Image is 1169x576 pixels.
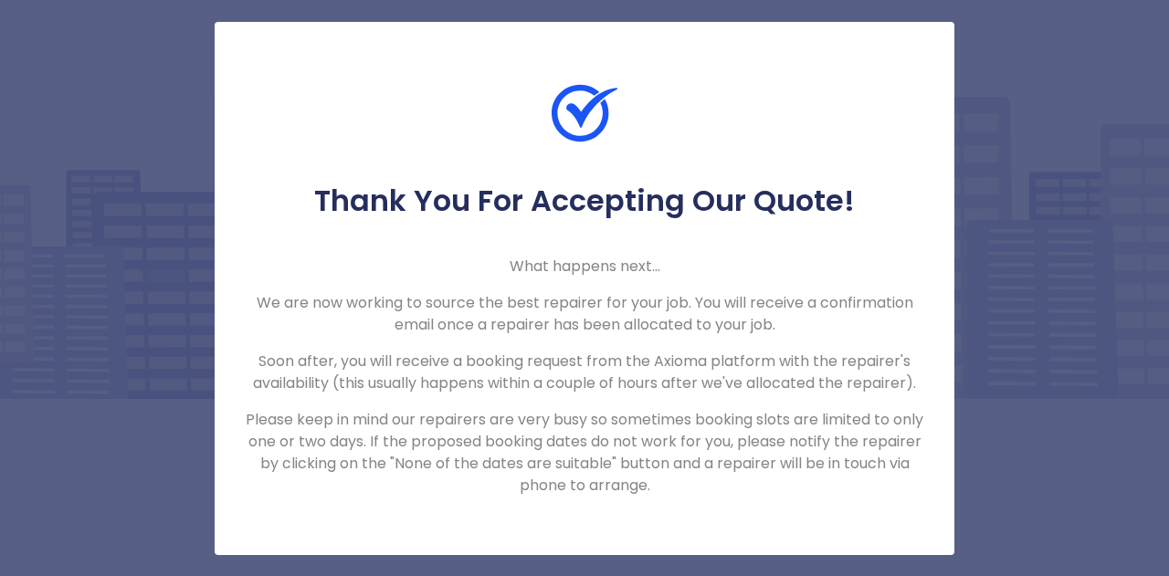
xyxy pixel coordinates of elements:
[244,351,925,394] p: Soon after, you will receive a booking request from the Axioma platform with the repairer's avail...
[244,256,925,278] p: What happens next...
[244,183,925,219] h5: Thank You For Accepting Our Quote!
[244,292,925,336] p: We are now working to source the best repairer for your job. You will receive a confirmation emai...
[552,80,617,146] img: Check
[244,409,925,497] p: Please keep in mind our repairers are very busy so sometimes booking slots are limited to only on...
